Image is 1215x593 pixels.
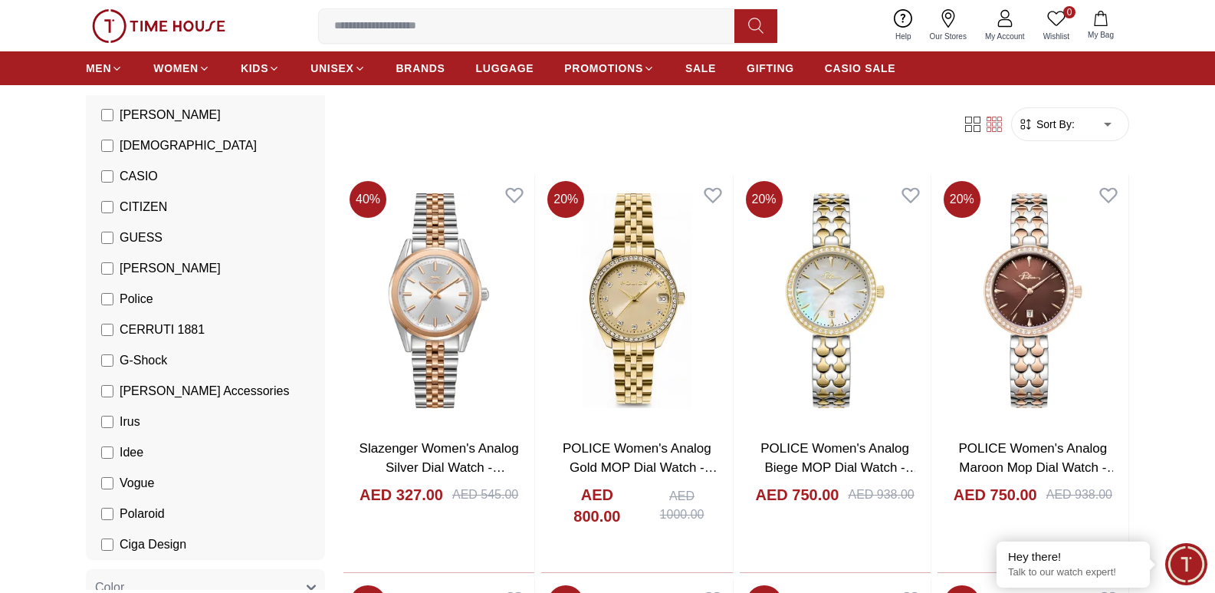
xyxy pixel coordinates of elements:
div: AED 938.00 [1046,486,1112,504]
span: My Bag [1082,29,1120,41]
input: [DEMOGRAPHIC_DATA] [101,140,113,152]
button: Sort By: [1018,117,1075,132]
div: AED 1000.00 [647,487,718,524]
span: Vogue [120,474,154,493]
h4: AED 800.00 [557,484,637,527]
h4: AED 750.00 [756,484,839,506]
a: Help [886,6,921,45]
a: LUGGAGE [476,54,534,82]
a: POLICE Women's Analog Gold MOP Dial Watch - PEWLH0024303 [563,441,718,495]
input: [PERSON_NAME] Accessories [101,385,113,397]
span: CASIO [120,167,158,186]
input: Vogue [101,477,113,489]
span: [PERSON_NAME] [120,106,221,124]
span: PROMOTIONS [564,61,643,76]
a: BRANDS [396,54,445,82]
div: Chat Widget [1165,543,1207,585]
a: PROMOTIONS [564,54,655,82]
span: LUGGAGE [476,61,534,76]
img: POLICE Women's Analog Gold MOP Dial Watch - PEWLH0024303 [541,175,732,427]
span: 20 % [746,181,783,218]
input: CITIZEN [101,201,113,213]
span: WOMEN [153,61,199,76]
input: [PERSON_NAME] [101,109,113,121]
span: 20 % [944,181,980,218]
p: Talk to our watch expert! [1008,566,1138,579]
img: ... [92,9,225,43]
a: Our Stores [921,6,976,45]
input: Irus [101,416,113,428]
a: SALE [685,54,716,82]
span: My Account [979,31,1031,42]
input: GUESS [101,232,113,244]
img: POLICE Women's Analog Maroon Mop Dial Watch - PEWLG0076302 [938,175,1128,427]
span: 40 % [350,181,386,218]
input: Police [101,293,113,305]
span: Ciga Design [120,535,186,554]
span: 0 [1063,6,1075,18]
a: POLICE Women's Analog Biege MOP Dial Watch - PEWLG0076303 [760,441,918,495]
span: UNISEX [310,61,353,76]
span: Wishlist [1037,31,1075,42]
span: 20 % [547,181,584,218]
a: MEN [86,54,123,82]
input: Idee [101,446,113,459]
span: KIDS [241,61,268,76]
a: POLICE Women's Analog Maroon Mop Dial Watch - PEWLG0076302 [958,441,1119,495]
input: [PERSON_NAME] [101,262,113,275]
span: Our Stores [924,31,973,42]
span: [PERSON_NAME] [120,259,221,278]
span: Polaroid [120,505,165,523]
button: My Bag [1079,8,1123,44]
span: SALE [685,61,716,76]
span: CITIZEN [120,198,167,216]
a: 0Wishlist [1034,6,1079,45]
input: Ciga Design [101,539,113,551]
span: Irus [120,413,140,431]
span: [DEMOGRAPHIC_DATA] [120,137,257,155]
input: Polaroid [101,508,113,520]
span: MEN [86,61,111,76]
span: G-Shock [120,351,167,370]
img: Slazenger Women's Analog Silver Dial Watch - SL.9.2463.3.04 [343,175,534,427]
input: CASIO [101,170,113,183]
span: CASIO SALE [825,61,896,76]
div: AED 545.00 [452,486,518,504]
a: KIDS [241,54,280,82]
span: Help [889,31,918,42]
input: CERRUTI 1881 [101,324,113,336]
span: GIFTING [747,61,794,76]
a: UNISEX [310,54,365,82]
img: POLICE Women's Analog Biege MOP Dial Watch - PEWLG0076303 [740,175,931,427]
div: AED 938.00 [848,486,914,504]
h4: AED 750.00 [954,484,1037,506]
a: GIFTING [747,54,794,82]
a: CASIO SALE [825,54,896,82]
span: GUESS [120,229,163,247]
span: Sort By: [1033,117,1075,132]
a: Slazenger Women's Analog Silver Dial Watch - SL.9.2463.3.04 [360,441,519,495]
div: Hey there! [1008,549,1138,565]
span: [PERSON_NAME] Accessories [120,382,289,400]
span: Idee [120,443,143,462]
h4: AED 327.00 [360,484,443,506]
span: Police [120,290,153,308]
span: BRANDS [396,61,445,76]
input: G-Shock [101,354,113,367]
a: WOMEN [153,54,210,82]
span: CERRUTI 1881 [120,321,205,339]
